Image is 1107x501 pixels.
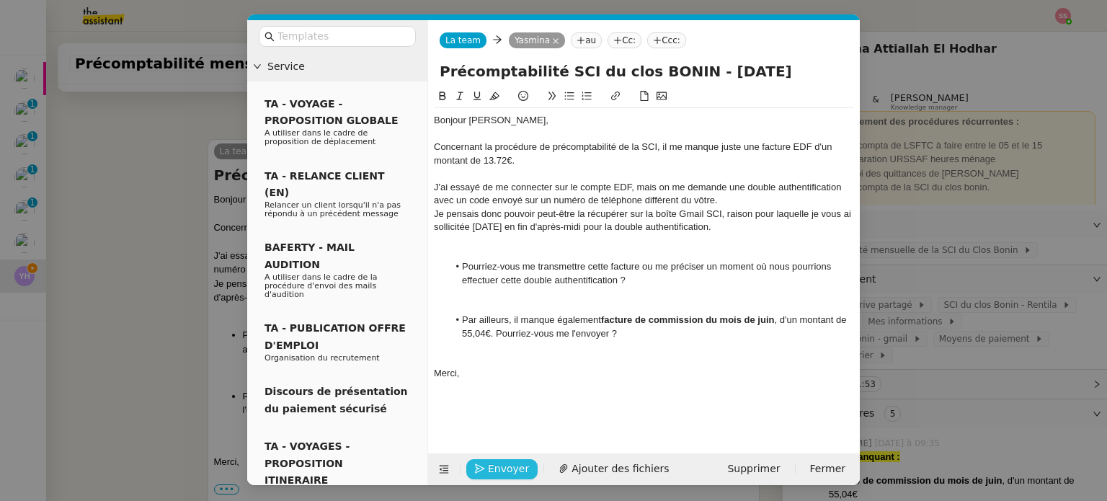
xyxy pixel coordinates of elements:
li: Pourriez-vous me transmettre cette facture ou me préciser un moment où nous pourrions effectuer c... [448,260,855,287]
nz-tag: Cc: [608,32,641,48]
nz-tag: Ccc: [647,32,686,48]
button: Ajouter des fichiers [550,459,677,479]
nz-tag: au [571,32,602,48]
li: Par ailleurs, il manque également , d'un montant de 55,04€. Pourriez-vous me l'envoyer ? [448,314,855,340]
span: TA - VOYAGES - PROPOSITION ITINERAIRE [264,440,350,486]
div: Service [247,53,427,81]
span: Organisation du recrutement [264,353,380,363]
button: Supprimer [719,459,788,479]
span: BAFERTY - MAIL AUDITION [264,241,355,270]
span: Envoyer [488,461,529,477]
span: La team [445,35,481,45]
div: Merci, [434,367,854,380]
span: Ajouter des fichiers [572,461,669,477]
span: Supprimer [727,461,780,477]
div: Je pensais donc pouvoir peut-être la récupérer sur la boîte Gmail SCI, raison pour laquelle je vo... [434,208,854,234]
input: Subject [440,61,848,82]
span: A utiliser dans le cadre de proposition de déplacement [264,128,375,146]
span: Discours de présentation du paiement sécurisé [264,386,408,414]
div: Bonjour [PERSON_NAME], [434,114,854,127]
span: A utiliser dans le cadre de la procédure d'envoi des mails d'audition [264,272,378,299]
nz-tag: Yasmina [509,32,565,48]
input: Templates [277,28,407,45]
span: TA - PUBLICATION OFFRE D'EMPLOI [264,322,406,350]
span: Service [267,58,422,75]
div: Concernant la procédure de précomptabilité de la SCI, il me manque juste une facture EDF d'un mon... [434,141,854,167]
span: Relancer un client lorsqu'il n'a pas répondu à un précédent message [264,200,401,218]
span: TA - RELANCE CLIENT (EN) [264,170,385,198]
button: Envoyer [466,459,538,479]
span: TA - VOYAGE - PROPOSITION GLOBALE [264,98,398,126]
div: J'ai essayé de me connecter sur le compte EDF, mais on me demande une double authentification ave... [434,181,854,208]
button: Fermer [801,459,854,479]
span: Fermer [810,461,845,477]
strong: facture de commission du mois de juin [601,314,775,325]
